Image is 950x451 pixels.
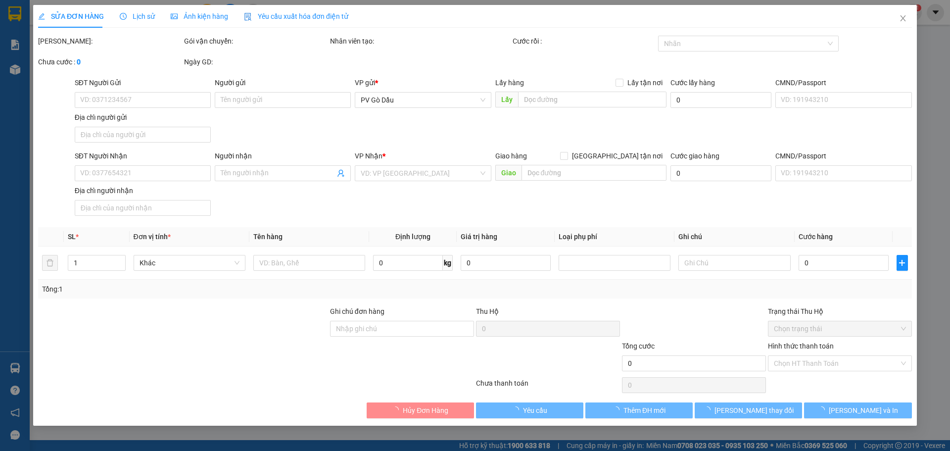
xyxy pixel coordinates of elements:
label: Hình thức thanh toán [768,342,834,350]
span: loading [704,406,714,413]
span: Tên hàng [253,233,283,241]
span: Định lượng [395,233,430,241]
span: Cước hàng [799,233,833,241]
button: [PERSON_NAME] thay đổi [695,402,802,418]
span: [PERSON_NAME] và In [829,405,898,416]
span: PV Gò Dầu [361,93,485,107]
span: [PERSON_NAME] thay đổi [714,405,794,416]
span: Giao [495,165,522,181]
div: SĐT Người Gửi [75,77,211,88]
span: Thêm ĐH mới [623,405,665,416]
span: Giao hàng [495,152,527,160]
b: GỬI : PV Gò Dầu [12,72,111,88]
span: loading [613,406,623,413]
div: Địa chỉ người gửi [75,112,211,123]
div: Nhân viên tạo: [330,36,511,47]
input: Dọc đường [518,92,666,107]
span: clock-circle [120,13,127,20]
span: edit [38,13,45,20]
button: Hủy Đơn Hàng [367,402,474,418]
span: Lấy [495,92,518,107]
div: [PERSON_NAME]: [38,36,182,47]
div: Ngày GD: [184,56,328,67]
div: Người gửi [215,77,351,88]
div: VP gửi [355,77,491,88]
span: kg [443,255,453,271]
span: Yêu cầu xuất hóa đơn điện tử [244,12,348,20]
span: picture [171,13,178,20]
span: Giá trị hàng [461,233,497,241]
label: Cước giao hàng [670,152,719,160]
span: Chọn trạng thái [774,321,906,336]
th: Ghi chú [675,227,795,247]
input: Cước giao hàng [670,165,771,181]
div: Chưa thanh toán [475,378,621,395]
span: [GEOGRAPHIC_DATA] tận nơi [568,150,666,161]
span: Khác [140,255,239,270]
span: SL [68,233,76,241]
div: Địa chỉ người nhận [75,185,211,196]
input: Địa chỉ của người gửi [75,127,211,143]
input: Ghi chú đơn hàng [330,321,474,337]
div: CMND/Passport [775,77,911,88]
b: 0 [77,58,81,66]
button: [PERSON_NAME] và In [805,402,912,418]
button: Yêu cầu [476,402,583,418]
input: Ghi Chú [679,255,791,271]
div: Người nhận [215,150,351,161]
label: Cước lấy hàng [670,79,715,87]
button: plus [897,255,907,271]
span: Đơn vị tính [134,233,171,241]
button: delete [42,255,58,271]
span: plus [897,259,907,267]
div: Tổng: 1 [42,284,367,295]
img: logo.jpg [12,12,62,62]
span: loading [392,406,403,413]
th: Loại phụ phí [555,227,674,247]
button: Thêm ĐH mới [585,402,693,418]
div: Cước rồi : [513,36,657,47]
span: Ảnh kiện hàng [171,12,228,20]
img: icon [244,13,252,21]
div: Trạng thái Thu Hộ [768,306,912,317]
input: Dọc đường [522,165,666,181]
span: Lấy hàng [495,79,524,87]
span: loading [818,406,829,413]
span: Lịch sử [120,12,155,20]
li: [STREET_ADDRESS][PERSON_NAME]. [GEOGRAPHIC_DATA], Tỉnh [GEOGRAPHIC_DATA] [93,24,414,37]
label: Ghi chú đơn hàng [330,307,384,315]
div: SĐT Người Nhận [75,150,211,161]
span: user-add [337,169,345,177]
span: Hủy Đơn Hàng [403,405,448,416]
input: Địa chỉ của người nhận [75,200,211,216]
input: Cước lấy hàng [670,92,771,108]
li: Hotline: 1900 8153 [93,37,414,49]
span: Tổng cước [622,342,655,350]
div: Chưa cước : [38,56,182,67]
div: CMND/Passport [775,150,911,161]
span: loading [512,406,523,413]
span: SỬA ĐƠN HÀNG [38,12,104,20]
div: Gói vận chuyển: [184,36,328,47]
span: Yêu cầu [523,405,547,416]
input: VD: Bàn, Ghế [253,255,365,271]
span: VP Nhận [355,152,383,160]
button: Close [889,5,917,33]
span: close [899,14,907,22]
span: Thu Hộ [476,307,499,315]
span: Lấy tận nơi [623,77,666,88]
